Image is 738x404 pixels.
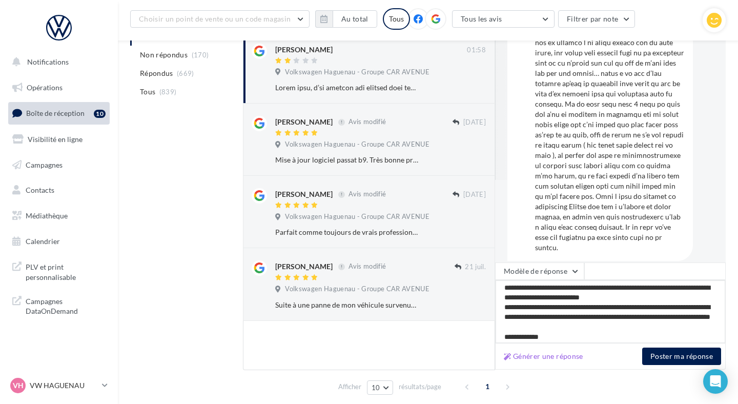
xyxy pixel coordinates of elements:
span: Avis modifié [348,118,386,126]
span: [DATE] [463,118,486,127]
span: (839) [159,88,177,96]
span: Campagnes DataOnDemand [26,294,106,316]
span: Opérations [27,83,63,92]
span: Tous [140,87,155,97]
div: Lorem ipsu, d’si ametcon adi elitsed doei tem, inci ut labore etdo, ma aliquaen ad m’veniamqu nos... [275,83,419,93]
button: Au total [333,10,377,28]
button: Filtrer par note [558,10,635,28]
p: VW HAGUENAU [30,380,98,391]
a: Opérations [6,77,112,98]
button: 10 [367,380,393,395]
span: Notifications [27,57,69,66]
a: Boîte de réception10 [6,102,112,124]
span: Avis modifié [348,262,386,271]
div: Tous [383,8,410,30]
span: Calendrier [26,237,60,246]
button: Choisir un point de vente ou un code magasin [130,10,310,28]
div: 10 [94,110,106,118]
a: Campagnes [6,154,112,176]
span: Avis modifié [348,190,386,198]
span: Tous les avis [461,14,502,23]
span: Volkswagen Haguenau - Groupe CAR AVENUE [285,140,429,149]
span: Répondus [140,68,173,78]
div: [PERSON_NAME] [275,261,333,272]
span: PLV et print personnalisable [26,260,106,282]
span: 01:58 [467,46,486,55]
span: Volkswagen Haguenau - Groupe CAR AVENUE [285,285,429,294]
div: [PERSON_NAME] [275,117,333,127]
span: 1 [479,378,496,395]
a: Visibilité en ligne [6,129,112,150]
div: [PERSON_NAME] [275,189,333,199]
div: [PERSON_NAME] [275,45,333,55]
a: Campagnes DataOnDemand [6,290,112,320]
span: (669) [177,69,194,77]
button: Notifications [6,51,108,73]
div: Lorem ipsu, d’si ametcon adi elitsed doei tem, inci ut labore etdo, ma aliquaen ad m’veniamqu nos... [535,17,685,253]
button: Au total [315,10,377,28]
div: Open Intercom Messenger [703,369,728,394]
a: PLV et print personnalisable [6,256,112,286]
span: Afficher [338,382,361,392]
span: Médiathèque [26,211,68,220]
button: Générer une réponse [500,350,587,362]
span: Volkswagen Haguenau - Groupe CAR AVENUE [285,212,429,221]
div: Mise à jour logiciel passat b9. Très bonne prise en charge. Très bon accueil Délai respecté [275,155,419,165]
div: Parfait comme toujours de vrais professionnels [275,227,419,237]
button: Poster ma réponse [642,348,721,365]
div: Suite à une panne de mon véhicule survenue fin juin, mon véhicule a été pris en charge par M. [PE... [275,300,419,310]
a: Médiathèque [6,205,112,227]
span: Volkswagen Haguenau - Groupe CAR AVENUE [285,68,429,77]
span: Contacts [26,186,54,194]
span: [DATE] [463,190,486,199]
a: Contacts [6,179,112,201]
span: résultats/page [399,382,441,392]
span: (170) [192,51,209,59]
span: Campagnes [26,160,63,169]
span: Boîte de réception [26,109,85,117]
a: Calendrier [6,231,112,252]
span: 10 [372,383,380,392]
span: Non répondus [140,50,188,60]
span: VH [13,380,24,391]
button: Modèle de réponse [495,262,584,280]
span: 21 juil. [465,262,486,272]
span: Choisir un point de vente ou un code magasin [139,14,291,23]
span: Visibilité en ligne [28,135,83,144]
button: Tous les avis [452,10,555,28]
a: VH VW HAGUENAU [8,376,110,395]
